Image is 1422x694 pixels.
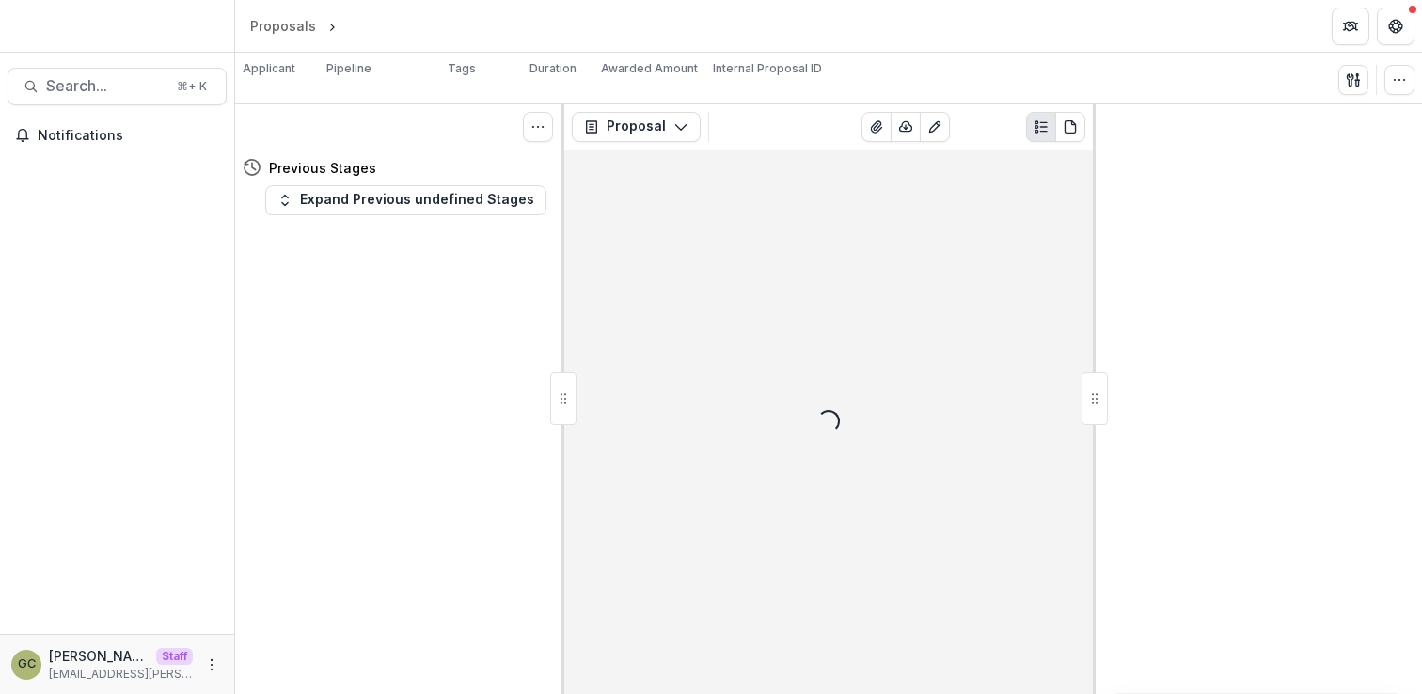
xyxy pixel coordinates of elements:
span: Notifications [38,128,219,144]
p: Internal Proposal ID [713,60,822,77]
p: Applicant [243,60,295,77]
p: Tags [448,60,476,77]
button: Search... [8,68,227,105]
button: Get Help [1377,8,1414,45]
button: Notifications [8,120,227,150]
a: Proposals [243,12,324,39]
button: Expand Previous undefined Stages [265,185,546,215]
button: PDF view [1055,112,1085,142]
p: Duration [529,60,577,77]
p: [PERSON_NAME] [49,646,149,666]
button: Partners [1332,8,1369,45]
div: Grace Chang [18,658,36,670]
button: Proposal [572,112,701,142]
div: Proposals [250,16,316,36]
nav: breadcrumb [243,12,420,39]
button: Toggle View Cancelled Tasks [523,112,553,142]
button: Edit as form [920,112,950,142]
p: Awarded Amount [601,60,698,77]
h4: Previous Stages [269,158,376,178]
div: ⌘ + K [173,76,211,97]
button: More [200,654,223,676]
p: Staff [156,648,193,665]
span: Search... [46,77,166,95]
p: [EMAIL_ADDRESS][PERSON_NAME][DOMAIN_NAME] [49,666,193,683]
button: View Attached Files [861,112,892,142]
p: Pipeline [326,60,371,77]
button: Plaintext view [1026,112,1056,142]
